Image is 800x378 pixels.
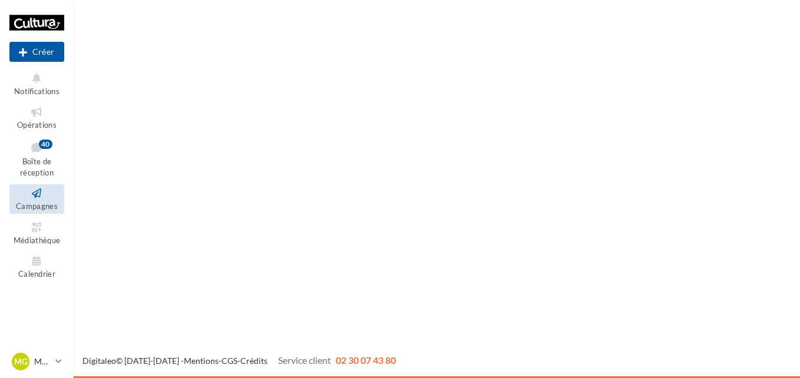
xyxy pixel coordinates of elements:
[16,201,58,211] span: Campagnes
[82,356,116,366] a: Digitaleo
[39,140,52,149] div: 40
[34,356,51,367] p: Mégane [PERSON_NAME]
[9,252,64,281] a: Calendrier
[9,350,64,373] a: Mg Mégane [PERSON_NAME]
[278,354,331,366] span: Service client
[9,103,64,132] a: Opérations
[9,42,64,62] div: Nouvelle campagne
[20,157,54,177] span: Boîte de réception
[18,269,55,278] span: Calendrier
[240,356,267,366] a: Crédits
[222,356,237,366] a: CGS
[14,236,61,245] span: Médiathèque
[336,354,396,366] span: 02 30 07 43 80
[14,356,28,367] span: Mg
[17,120,57,130] span: Opérations
[9,184,64,213] a: Campagnes
[9,69,64,98] button: Notifications
[184,356,219,366] a: Mentions
[9,42,64,62] button: Créer
[9,218,64,247] a: Médiathèque
[82,356,396,366] span: © [DATE]-[DATE] - - -
[9,137,64,180] a: Boîte de réception40
[14,87,59,96] span: Notifications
